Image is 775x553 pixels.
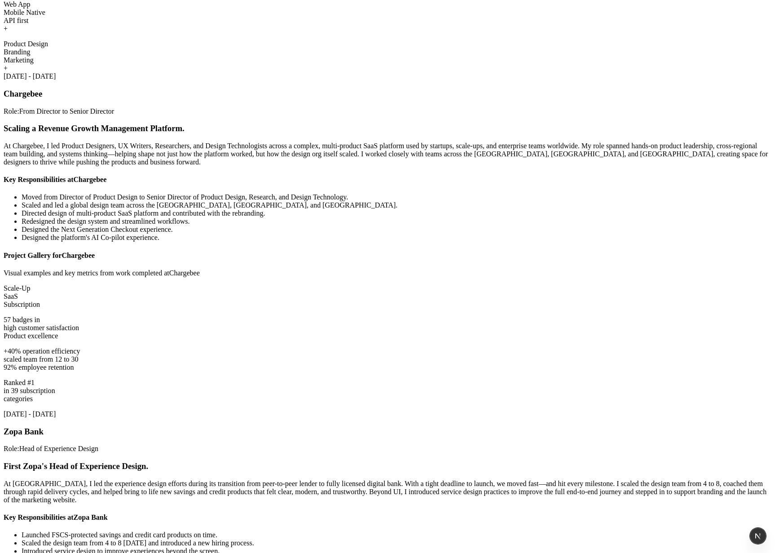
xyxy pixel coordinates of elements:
div: Key metrics: Web App, Mobile Native, API first, + [4,0,771,33]
span: Scaled and led a global design team across the [GEOGRAPHIC_DATA], [GEOGRAPHIC_DATA], and [GEOGRAP... [22,201,397,209]
div: SaaS [4,292,771,301]
div: Ranked #1 [4,379,771,387]
h3: First Zopa's Head of Experience Design. [4,461,771,471]
p: At Chargebee, I led Product Designers, UX Writers, Researchers, and Design Technologists across a... [4,142,771,166]
span: Redesigned the design system and streamlined workflows. [22,217,190,225]
div: Web App [4,0,771,9]
p: Visual examples and key metrics from work completed at Chargebee [4,269,771,277]
h4: Key Responsibilities at Chargebee [4,176,771,184]
div: 92% employee retention [4,363,771,372]
span: Moved from Director of Product Design to Senior Director of Product Design, Research, and Design ... [22,193,348,201]
div: high customer satisfaction [4,324,771,332]
time: Employment period: Oct 2019 - Oct 2020 [4,410,56,418]
div: Key metrics: Product Design, Branding, Marketing, + [4,40,771,72]
div: + [4,64,771,72]
div: + [4,25,771,33]
span: Designed the Next Generation Checkout experience. [22,226,173,233]
div: Branding [4,48,771,56]
h4: Key Responsibilities at Zopa Bank [4,513,771,522]
span: Directed design of multi-product SaaS platform and contributed with the rebranding. [22,209,265,217]
span: Scaled the design team from 4 to 8 [DATE] and introduced a new hiring process. [22,539,254,547]
div: API first [4,17,771,25]
time: Employment period: Nov 2020 - Dec 2024 [4,72,56,80]
ul: Key achievements and responsibilities at Chargebee [4,193,771,242]
h3: Scaling a Revenue Growth Management Platform. [4,124,771,133]
p: Role: From Director to Senior Director [4,107,771,115]
div: Scale-Up [4,284,771,292]
span: Designed the platform's AI Co-pilot experience. [22,234,159,241]
div: in 39 subscription [4,387,771,395]
h4: Project Gallery for Chargebee [4,252,771,260]
div: Chargebee project gallery [4,252,771,403]
div: categories [4,395,771,403]
div: Key metrics: Scale-Up, SaaS, Subscription [4,284,771,309]
div: Key metrics: Ranked #1, in 39 subscription, categories [4,379,771,403]
div: scaled team from 12 to 30 [4,355,771,363]
div: Mobile Native [4,9,771,17]
p: At [GEOGRAPHIC_DATA], I led the experience design efforts during its transition from peer-to-peer... [4,480,771,504]
h3: Zopa Bank [4,427,771,437]
div: Subscription [4,301,771,309]
span: Launched FSCS-protected savings and credit card products on time. [22,531,217,539]
div: 57 badges in [4,316,771,324]
p: Role: Head of Experience Design [4,445,771,453]
div: Marketing [4,56,771,64]
div: +40% operation efficiency [4,347,771,355]
div: Product Design [4,40,771,48]
h3: Chargebee [4,89,771,99]
div: Key metrics: 57 badges in, high customer satisfaction, Product excellence [4,316,771,340]
div: Key metrics: +40% operation efficiency, scaled team from 12 to 30, 92% employee retention [4,347,771,372]
div: Product excellence [4,332,771,340]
